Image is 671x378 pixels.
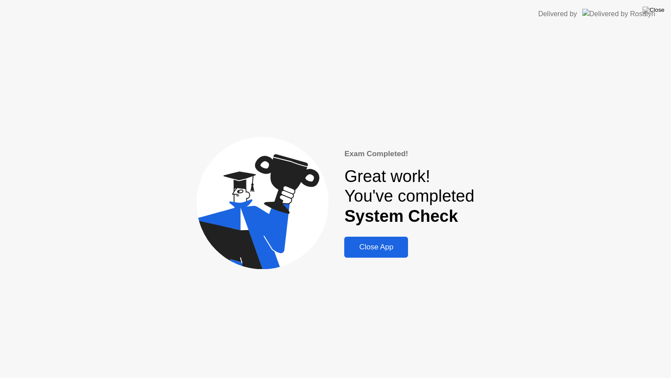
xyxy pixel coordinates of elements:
[344,167,474,227] div: Great work! You've completed
[347,243,405,252] div: Close App
[344,207,458,225] b: System Check
[344,237,408,258] button: Close App
[344,148,474,160] div: Exam Completed!
[582,9,655,19] img: Delivered by Rosalyn
[643,7,664,14] img: Close
[538,9,577,19] div: Delivered by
